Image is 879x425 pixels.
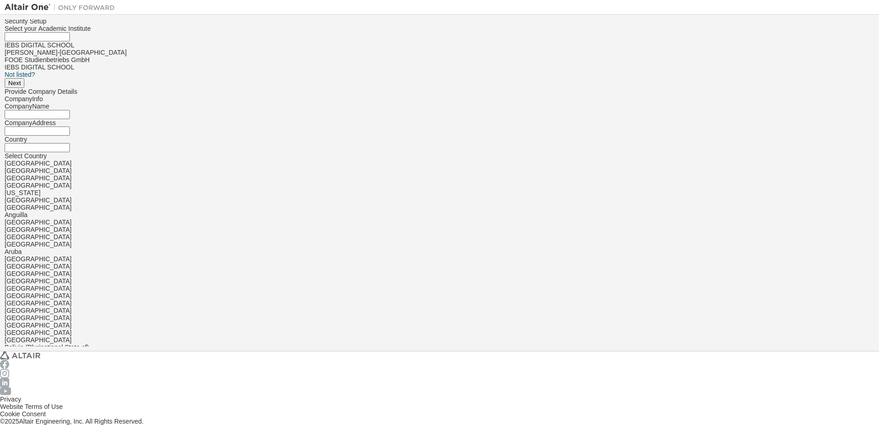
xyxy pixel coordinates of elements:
[5,17,874,25] div: Security Setup
[5,182,72,189] span: [GEOGRAPHIC_DATA]
[5,270,72,277] span: [GEOGRAPHIC_DATA]
[5,241,72,248] span: [GEOGRAPHIC_DATA]
[5,167,72,174] span: [GEOGRAPHIC_DATA]
[5,3,120,12] img: Altair One
[5,41,874,49] div: IEBS DIGITAL SCHOOL
[5,233,72,241] span: [GEOGRAPHIC_DATA]
[5,152,874,160] div: Select Country
[5,88,874,95] div: Provide Company Details
[5,136,27,143] label: Country
[5,218,72,226] span: [GEOGRAPHIC_DATA]
[5,307,72,314] span: [GEOGRAPHIC_DATA]
[5,336,72,344] span: [GEOGRAPHIC_DATA]
[5,63,74,71] span: IEBS DIGITAL SCHOOL
[5,71,35,78] a: Not listed?
[5,95,874,103] div: Company Info
[5,211,28,218] span: Anguilla
[5,285,72,292] span: [GEOGRAPHIC_DATA]
[5,329,72,336] span: [GEOGRAPHIC_DATA]
[5,248,22,255] span: Aruba
[5,56,90,63] span: FOOE Studienbetriebs GmbH
[5,196,72,204] span: [GEOGRAPHIC_DATA]
[5,189,40,196] span: [US_STATE]
[5,344,89,351] span: Bolivia (Plurinational State of)
[5,263,72,270] span: [GEOGRAPHIC_DATA]
[5,292,72,299] span: [GEOGRAPHIC_DATA]
[5,299,72,307] span: [GEOGRAPHIC_DATA]
[5,49,127,56] span: [PERSON_NAME]-[GEOGRAPHIC_DATA]
[5,25,874,32] div: Select your Academic Institute
[5,103,49,110] label: Company Name
[5,255,72,263] span: [GEOGRAPHIC_DATA]
[5,314,72,322] span: [GEOGRAPHIC_DATA]
[5,119,874,126] div: Company Address
[5,204,72,211] span: [GEOGRAPHIC_DATA]
[5,226,72,233] span: [GEOGRAPHIC_DATA]
[5,160,72,167] span: [GEOGRAPHIC_DATA]
[5,78,24,88] button: Next
[5,277,72,285] span: [GEOGRAPHIC_DATA]
[5,174,72,182] span: [GEOGRAPHIC_DATA]
[5,322,72,329] span: [GEOGRAPHIC_DATA]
